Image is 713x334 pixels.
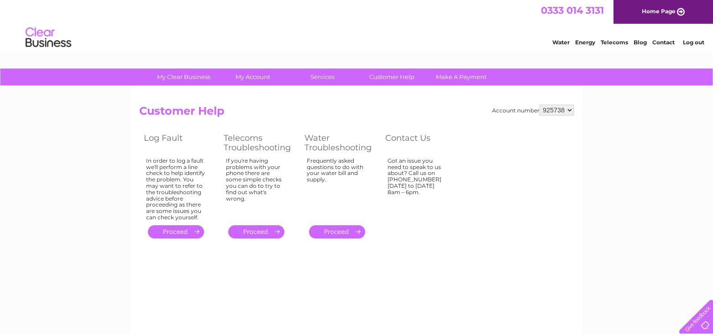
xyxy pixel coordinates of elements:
[354,69,430,85] a: Customer Help
[285,69,360,85] a: Services
[492,105,574,116] div: Account number
[652,39,675,46] a: Contact
[424,69,499,85] a: Make A Payment
[146,69,221,85] a: My Clear Business
[219,131,300,155] th: Telecoms Troubleshooting
[139,131,219,155] th: Log Fault
[228,225,284,239] a: .
[541,5,604,16] a: 0333 014 3131
[307,158,367,217] div: Frequently asked questions to do with your water bill and supply.
[25,24,72,52] img: logo.png
[215,69,291,85] a: My Account
[683,39,704,46] a: Log out
[300,131,381,155] th: Water Troubleshooting
[309,225,365,239] a: .
[552,39,570,46] a: Water
[142,5,573,44] div: Clear Business is a trading name of Verastar Limited (registered in [GEOGRAPHIC_DATA] No. 3667643...
[139,105,574,122] h2: Customer Help
[146,158,205,221] div: In order to log a fault we'll perform a line check to help identify the problem. You may want to ...
[381,131,461,155] th: Contact Us
[148,225,204,239] a: .
[575,39,595,46] a: Energy
[601,39,628,46] a: Telecoms
[634,39,647,46] a: Blog
[226,158,286,217] div: If you're having problems with your phone there are some simple checks you can do to try to find ...
[388,158,447,217] div: Got an issue you need to speak to us about? Call us on [PHONE_NUMBER] [DATE] to [DATE] 8am – 6pm.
